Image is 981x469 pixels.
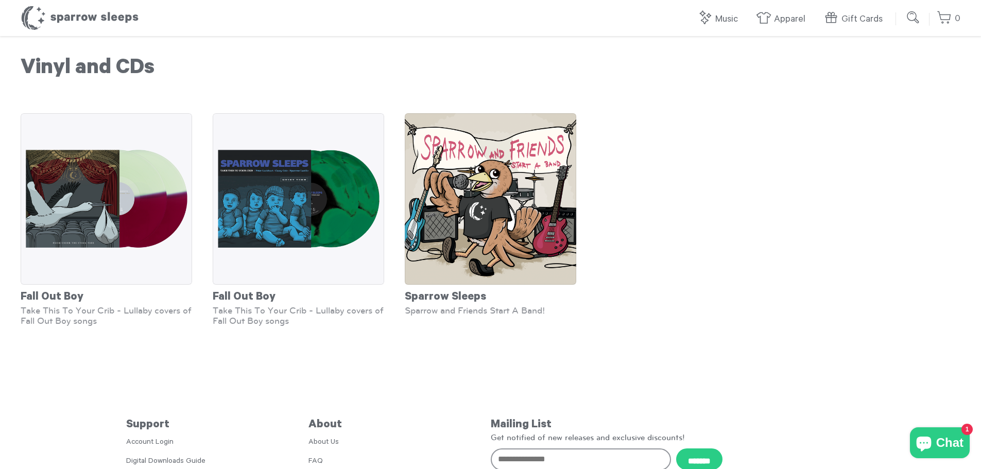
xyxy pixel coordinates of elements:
a: Fall Out Boy Take This To Your Crib - Lullaby covers of Fall Out Boy songs [213,113,384,326]
a: Gift Cards [823,8,888,30]
h1: Sparrow Sleeps [21,5,139,31]
a: Fall Out Boy Take This To Your Crib - Lullaby covers of Fall Out Boy songs [21,113,192,326]
img: SS_TTTYC_GREEN_grande.png [213,113,384,285]
a: 0 [937,8,960,30]
a: FAQ [308,458,323,466]
a: About Us [308,439,339,447]
div: Take This To Your Crib - Lullaby covers of Fall Out Boy songs [21,305,192,326]
div: Fall Out Boy [21,285,192,305]
img: SS_FUTST_SSEXCLUSIVE_6d2c3e95-2d39-4810-a4f6-2e3a860c2b91_grande.png [21,113,192,285]
a: Sparrow Sleeps Sparrow and Friends Start A Band! [405,113,576,316]
p: Get notified of new releases and exclusive discounts! [491,432,855,443]
a: Music [697,8,743,30]
img: SparrowAndFriends-StartABand-Cover_grande.png [405,113,576,285]
inbox-online-store-chat: Shopify online store chat [907,427,973,461]
a: Account Login [126,439,174,447]
h5: About [308,419,491,432]
a: Apparel [756,8,811,30]
div: Sparrow and Friends Start A Band! [405,305,576,316]
div: Take This To Your Crib - Lullaby covers of Fall Out Boy songs [213,305,384,326]
h5: Mailing List [491,419,855,432]
div: Fall Out Boy [213,285,384,305]
h5: Support [126,419,308,432]
div: Sparrow Sleeps [405,285,576,305]
h1: Vinyl and CDs [21,57,960,82]
a: Digital Downloads Guide [126,458,205,466]
input: Submit [903,7,924,28]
